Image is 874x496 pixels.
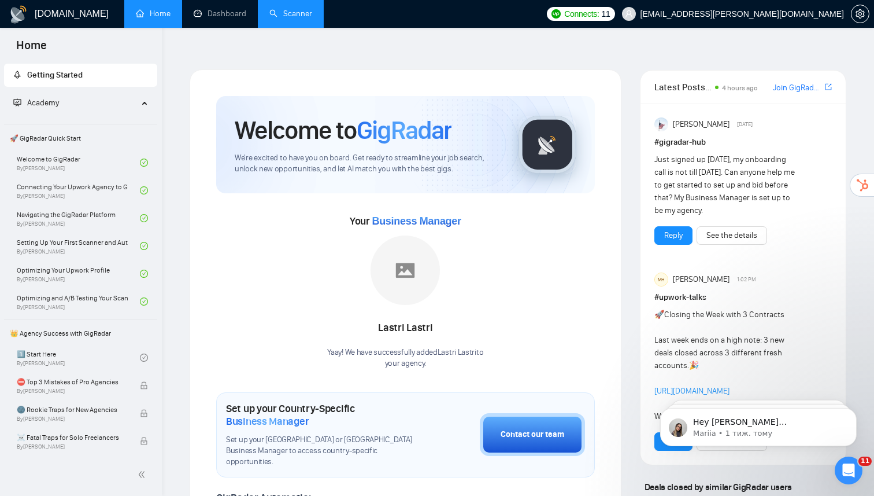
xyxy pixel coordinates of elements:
[654,117,668,131] img: Anisuzzaman Khan
[655,273,668,286] div: MH
[235,153,500,175] span: We're excited to have you on board. Get ready to streamline your job search, unlock new opportuni...
[5,127,156,150] span: 🚀 GigRadar Quick Start
[737,119,753,130] span: [DATE]
[851,9,869,19] span: setting
[9,5,28,24] img: logo
[372,215,461,227] span: Business Manager
[13,98,21,106] span: fund-projection-screen
[851,9,869,19] a: setting
[17,261,140,286] a: Optimizing Your Upwork ProfileBy[PERSON_NAME]
[140,381,148,390] span: lock
[13,98,59,108] span: Academy
[835,457,862,484] iframe: Intercom live chat
[602,8,610,20] span: 11
[17,345,140,370] a: 1️⃣ Start HereBy[PERSON_NAME]
[722,84,758,92] span: 4 hours ago
[773,82,823,94] a: Join GigRadar Slack Community
[194,9,246,19] a: dashboardDashboard
[17,178,140,203] a: Connecting Your Upwork Agency to GigRadarBy[PERSON_NAME]
[825,82,832,93] a: export
[140,297,148,306] span: check-circle
[654,308,797,423] div: Closing the Week with 3 Contracts Last week ends on a high note: 3 new deals closed across 3 diff...
[654,80,712,94] span: Latest Posts from the GigRadar Community
[140,354,148,362] span: check-circle
[654,153,797,217] div: Just signed up [DATE], my onboarding call is not till [DATE]. Can anyone help me to get started t...
[140,409,148,417] span: lock
[327,347,483,369] div: Yaay! We have successfully added Lastri Lastri to
[226,402,422,428] h1: Set up your Country-Specific
[138,469,149,480] span: double-left
[4,64,157,87] li: Getting Started
[689,361,699,370] span: 🎉
[140,186,148,194] span: check-circle
[17,416,128,422] span: By [PERSON_NAME]
[140,242,148,250] span: check-circle
[17,233,140,259] a: Setting Up Your First Scanner and Auto-BidderBy[PERSON_NAME]
[17,150,140,175] a: Welcome to GigRadarBy[PERSON_NAME]
[17,205,140,231] a: Navigating the GigRadar PlatformBy[PERSON_NAME]
[17,289,140,314] a: Optimizing and A/B Testing Your Scanner for Better ResultsBy[PERSON_NAME]
[858,457,872,466] span: 11
[327,358,483,369] p: your agency .
[327,318,483,338] div: Lastri Lastri
[501,428,564,441] div: Contact our team
[13,71,21,79] span: rocket
[5,322,156,345] span: 👑 Agency Success with GigRadar
[136,9,171,19] a: homeHome
[551,9,561,19] img: upwork-logo.png
[27,98,59,108] span: Academy
[140,270,148,278] span: check-circle
[480,413,585,456] button: Contact our team
[226,435,422,468] span: Set up your [GEOGRAPHIC_DATA] or [GEOGRAPHIC_DATA] Business Manager to access country-specific op...
[140,437,148,445] span: lock
[269,9,312,19] a: searchScanner
[706,229,757,242] a: See the details
[654,310,664,319] span: 🚀
[564,8,599,20] span: Connects:
[737,274,756,285] span: 1:02 PM
[371,236,440,305] img: placeholder.png
[17,376,128,388] span: ⛔ Top 3 Mistakes of Pro Agencies
[27,70,83,80] span: Getting Started
[226,415,309,428] span: Business Manager
[17,432,128,443] span: ☠️ Fatal Traps for Solo Freelancers
[140,214,148,222] span: check-circle
[625,10,633,18] span: user
[17,443,128,450] span: By [PERSON_NAME]
[654,291,832,304] h1: # upwork-talks
[673,118,729,131] span: [PERSON_NAME]
[350,215,461,227] span: Your
[7,37,56,61] span: Home
[235,115,451,146] h1: Welcome to
[357,115,451,146] span: GigRadar
[825,82,832,91] span: export
[17,388,128,395] span: By [PERSON_NAME]
[519,116,576,174] img: gigradar-logo.png
[697,226,767,245] button: See the details
[673,273,729,286] span: [PERSON_NAME]
[17,404,128,416] span: 🌚 Rookie Traps for New Agencies
[664,229,683,242] a: Reply
[643,384,874,465] iframe: Intercom notifications повідомлення
[140,159,148,167] span: check-circle
[851,5,869,23] button: setting
[654,226,692,245] button: Reply
[654,136,832,149] h1: # gigradar-hub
